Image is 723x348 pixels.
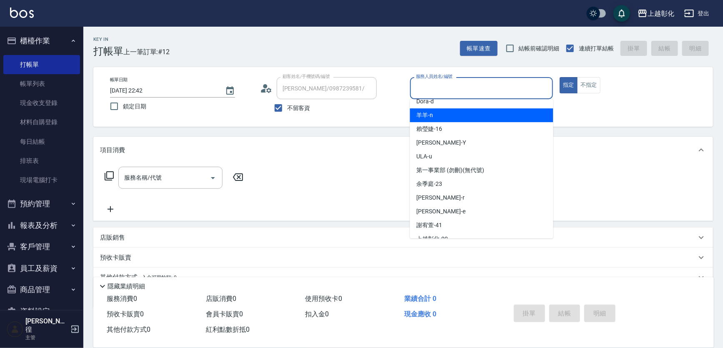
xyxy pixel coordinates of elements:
[417,193,465,202] span: [PERSON_NAME] -r
[417,138,466,147] span: [PERSON_NAME] -Y
[110,77,128,83] label: 帳單日期
[560,77,578,93] button: 指定
[577,77,600,93] button: 不指定
[404,310,436,318] span: 現金應收 0
[100,253,131,262] p: 預收卡販賣
[107,310,144,318] span: 預收卡販賣 0
[3,74,80,93] a: 帳單列表
[93,268,713,288] div: 其他付款方式入金可用餘額: 0
[93,228,713,248] div: 店販銷售
[3,30,80,52] button: 櫃檯作業
[220,81,240,101] button: Choose date, selected date is 2025-09-19
[417,235,448,243] span: 上越彰化 -99
[142,275,177,280] span: 入金可用餘額: 0
[3,132,80,151] a: 每日結帳
[417,180,443,188] span: 余季庭 -23
[206,171,220,185] button: Open
[305,310,329,318] span: 扣入金 0
[417,221,443,230] span: 謝宥萱 -41
[107,295,137,303] span: 服務消費 0
[417,152,433,161] span: ULA -u
[305,295,342,303] span: 使用預收卡 0
[108,282,145,291] p: 隱藏業績明細
[417,207,465,216] span: [PERSON_NAME] -e
[3,193,80,215] button: 預約管理
[25,317,68,334] h5: [PERSON_NAME]徨
[3,300,80,322] button: 資料設定
[519,44,560,53] span: 結帳前確認明細
[10,8,34,18] img: Logo
[681,6,713,21] button: 登出
[100,273,177,282] p: 其他付款方式
[3,279,80,300] button: 商品管理
[93,137,713,163] div: 項目消費
[417,125,443,133] span: 賴瑩婕 -16
[206,310,243,318] span: 會員卡販賣 0
[460,41,498,56] button: 帳單速查
[100,146,125,155] p: 項目消費
[100,233,125,242] p: 店販銷售
[110,84,217,98] input: YYYY/MM/DD hh:mm
[3,215,80,236] button: 報表及分析
[123,47,170,57] span: 上一筆訂單:#12
[3,170,80,190] a: 現場電腦打卡
[416,73,453,80] label: 服務人員姓名/編號
[93,248,713,268] div: 預收卡販賣
[417,166,484,175] span: 第一事業部 (勿刪) (無代號)
[3,258,80,279] button: 員工及薪資
[3,236,80,258] button: 客戶管理
[613,5,630,22] button: save
[25,334,68,341] p: 主管
[287,104,310,113] span: 不留客資
[634,5,678,22] button: 上越彰化
[417,111,433,120] span: 羊羊 -n
[107,325,150,333] span: 其他付款方式 0
[283,73,330,80] label: 顧客姓名/手機號碼/編號
[206,295,236,303] span: 店販消費 0
[7,321,23,338] img: Person
[93,45,123,57] h3: 打帳單
[417,97,434,106] span: Dora -d
[579,44,614,53] span: 連續打單結帳
[404,295,436,303] span: 業績合計 0
[3,151,80,170] a: 排班表
[648,8,674,19] div: 上越彰化
[123,102,146,111] span: 鎖定日期
[206,325,250,333] span: 紅利點數折抵 0
[93,37,123,42] h2: Key In
[3,93,80,113] a: 現金收支登錄
[3,113,80,132] a: 材料自購登錄
[3,55,80,74] a: 打帳單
